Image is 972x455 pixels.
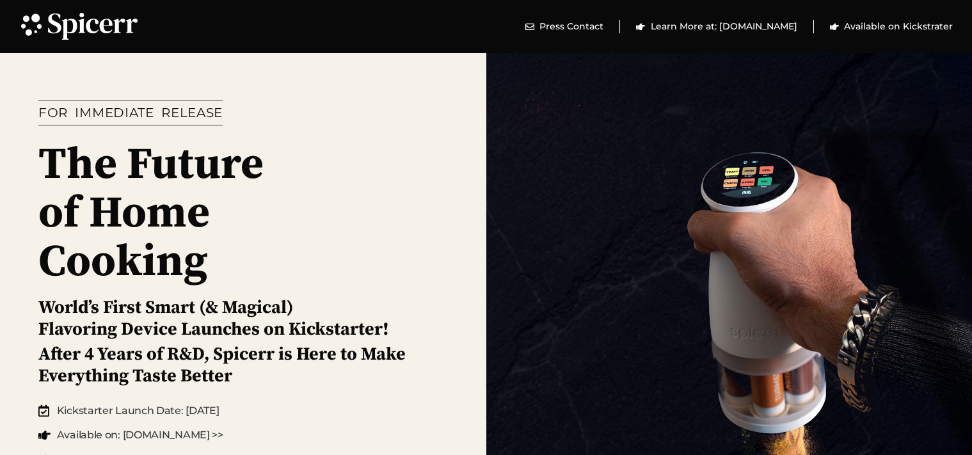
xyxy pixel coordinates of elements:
a: Available on Kickstrater [830,20,953,33]
a: Learn More at: [DOMAIN_NAME] [636,20,797,33]
a: Available on: [DOMAIN_NAME] >> [38,427,324,443]
span: Available on: [DOMAIN_NAME] >> [54,427,223,443]
h1: The Future of Home Cooking [38,141,266,287]
h2: After 4 Years of R&D, Spicerr is Here to Make Everything Taste Better [38,344,422,387]
a: Press Contact [525,20,604,33]
h2: World’s First Smart (& Magical) Flavoring Device Launches on Kickstarter! [38,297,389,340]
span: Kickstarter Launch Date: [DATE] [54,403,219,419]
span: Press Contact [536,20,603,33]
span: Learn More at: [DOMAIN_NAME] [648,20,797,33]
span: Available on Kickstrater [841,20,953,33]
h1: FOR IMMEDIATE RELEASE [38,106,223,119]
